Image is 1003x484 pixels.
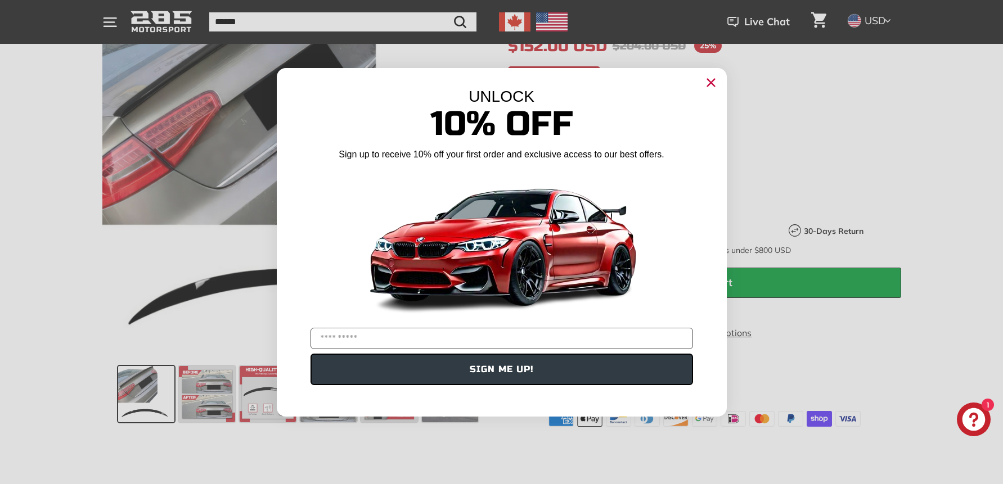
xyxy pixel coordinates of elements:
[311,328,693,349] input: YOUR EMAIL
[469,88,534,105] span: UNLOCK
[430,103,573,144] span: 10% Off
[361,165,642,323] img: Banner showing BMW 4 Series Body kit
[702,74,720,92] button: Close dialog
[311,354,693,385] button: SIGN ME UP!
[339,150,664,159] span: Sign up to receive 10% off your first order and exclusive access to our best offers.
[953,402,994,439] inbox-online-store-chat: Shopify online store chat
